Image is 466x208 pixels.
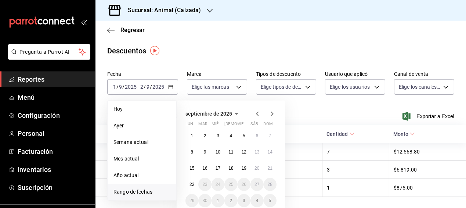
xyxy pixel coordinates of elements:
th: [PERSON_NAME] [95,179,216,197]
abbr: jueves [224,121,268,129]
abbr: 14 de septiembre de 2025 [268,149,272,155]
abbr: 20 de septiembre de 2025 [254,166,259,171]
span: Suscripción [18,183,89,193]
button: 2 de septiembre de 2025 [198,129,211,142]
abbr: 17 de septiembre de 2025 [216,166,220,171]
abbr: 21 de septiembre de 2025 [268,166,272,171]
button: 3 de septiembre de 2025 [212,129,224,142]
input: -- [119,84,122,90]
abbr: 6 de septiembre de 2025 [256,133,258,138]
abbr: 23 de septiembre de 2025 [202,182,207,187]
input: -- [140,84,144,90]
abbr: 1 de septiembre de 2025 [191,133,193,138]
span: Ayer [113,122,170,130]
button: 12 de septiembre de 2025 [238,145,250,159]
abbr: 26 de septiembre de 2025 [242,182,246,187]
span: Elige tipos de descuento [261,83,303,91]
button: 29 de septiembre de 2025 [185,194,198,207]
abbr: domingo [264,121,273,129]
span: / [122,84,124,90]
abbr: lunes [185,121,193,129]
th: $12,568.80 [389,143,466,161]
span: - [138,84,139,90]
span: Cantidad [327,131,355,137]
button: 11 de septiembre de 2025 [224,145,237,159]
label: Tipos de descuento [256,72,316,77]
a: Pregunta a Parrot AI [5,53,90,61]
button: 6 de septiembre de 2025 [250,129,263,142]
abbr: 5 de octubre de 2025 [269,198,271,203]
input: -- [113,84,116,90]
button: Exportar a Excel [404,112,454,121]
abbr: 16 de septiembre de 2025 [202,166,207,171]
abbr: 1 de octubre de 2025 [217,198,219,203]
button: 7 de septiembre de 2025 [264,129,277,142]
button: septiembre de 2025 [185,109,241,118]
img: Tooltip marker [150,46,159,55]
button: 4 de octubre de 2025 [250,194,263,207]
button: 24 de septiembre de 2025 [212,178,224,191]
button: Regresar [107,27,145,34]
button: 3 de octubre de 2025 [238,194,250,207]
button: 22 de septiembre de 2025 [185,178,198,191]
span: Configuración [18,110,89,120]
button: 2 de octubre de 2025 [224,194,237,207]
span: / [116,84,119,90]
abbr: viernes [238,121,243,129]
span: / [144,84,146,90]
abbr: 2 de septiembre de 2025 [204,133,206,138]
abbr: 25 de septiembre de 2025 [228,182,233,187]
abbr: 8 de septiembre de 2025 [191,149,193,155]
abbr: 12 de septiembre de 2025 [242,149,246,155]
abbr: sábado [250,121,258,129]
label: Usuario que aplicó [325,72,385,77]
th: [PERSON_NAME] [95,143,216,161]
th: 3 [322,161,389,179]
abbr: 4 de septiembre de 2025 [230,133,232,138]
button: 14 de septiembre de 2025 [264,145,277,159]
label: Marca [187,72,247,77]
span: Elige los canales de venta [399,83,441,91]
button: 10 de septiembre de 2025 [212,145,224,159]
abbr: 18 de septiembre de 2025 [228,166,233,171]
button: 13 de septiembre de 2025 [250,145,263,159]
button: 15 de septiembre de 2025 [185,162,198,175]
abbr: 10 de septiembre de 2025 [216,149,220,155]
th: 7 [322,143,389,161]
button: 19 de septiembre de 2025 [238,162,250,175]
button: 1 de octubre de 2025 [212,194,224,207]
span: Mes actual [113,155,170,163]
label: Fecha [107,72,178,77]
button: 1 de septiembre de 2025 [185,129,198,142]
button: 20 de septiembre de 2025 [250,162,263,175]
button: 18 de septiembre de 2025 [224,162,237,175]
abbr: 27 de septiembre de 2025 [254,182,259,187]
abbr: 4 de octubre de 2025 [256,198,258,203]
abbr: 30 de septiembre de 2025 [202,198,207,203]
span: Reportes [18,74,89,84]
button: 17 de septiembre de 2025 [212,162,224,175]
abbr: miércoles [212,121,218,129]
abbr: 15 de septiembre de 2025 [189,166,194,171]
button: 5 de septiembre de 2025 [238,129,250,142]
abbr: 11 de septiembre de 2025 [228,149,233,155]
th: [PERSON_NAME] [95,161,216,179]
button: 25 de septiembre de 2025 [224,178,237,191]
label: Canal de venta [394,72,454,77]
th: 1 [322,179,389,197]
th: $875.00 [389,179,466,197]
span: Facturación [18,147,89,156]
span: Año actual [113,172,170,179]
button: 21 de septiembre de 2025 [264,162,277,175]
button: open_drawer_menu [81,19,87,25]
button: 8 de septiembre de 2025 [185,145,198,159]
abbr: 29 de septiembre de 2025 [189,198,194,203]
h3: Sucursal: Animal (Calzada) [122,6,201,15]
abbr: 3 de septiembre de 2025 [217,133,219,138]
button: 26 de septiembre de 2025 [238,178,250,191]
span: Hoy [113,105,170,113]
button: Pregunta a Parrot AI [8,44,90,60]
button: 30 de septiembre de 2025 [198,194,211,207]
button: 28 de septiembre de 2025 [264,178,277,191]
